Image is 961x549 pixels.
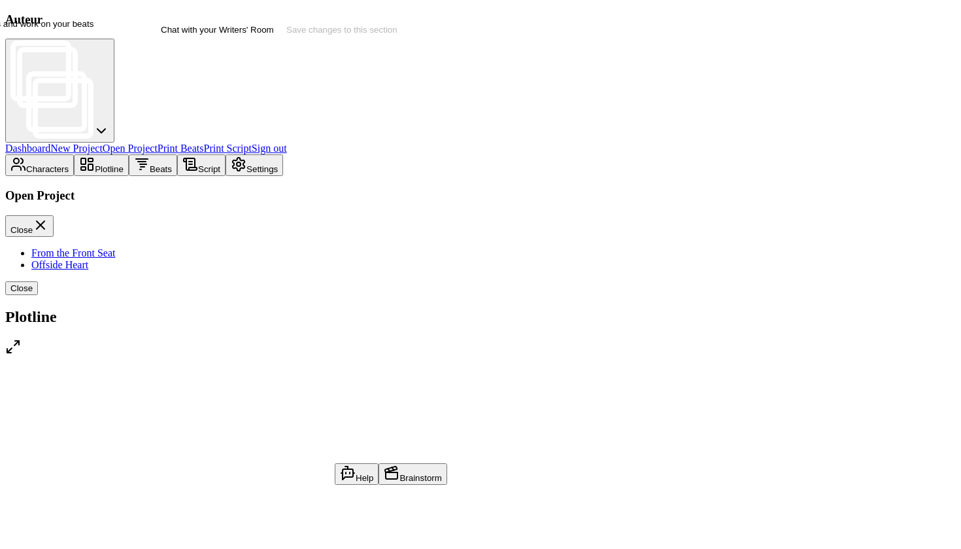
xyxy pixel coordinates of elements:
a: Plotline [74,163,129,174]
button: Script [177,154,226,176]
button: Beats [129,154,177,176]
button: Characters [5,154,74,176]
a: Beats [129,163,177,174]
h3: Auteur [5,12,956,27]
a: Characters [5,163,74,174]
button: Help [335,463,379,485]
button: Settings [226,154,283,176]
button: Close [5,281,38,295]
a: Open Project [103,143,158,154]
button: Brainstorm [379,463,447,485]
button: Plotline [74,154,129,176]
span: Close [10,225,33,235]
button: Close [5,215,54,237]
a: Script [177,163,226,174]
a: Print Script [204,143,252,154]
a: Print Beats [158,143,204,154]
span: Save changes to this section [286,25,397,35]
span: Chat with your Writers' Room [161,25,274,35]
a: Settings [226,163,283,174]
a: Dashboard [5,143,50,154]
img: storyboard [10,41,93,139]
h1: Plotline [5,308,956,326]
a: Sign out [252,143,287,154]
a: New Project [50,143,103,154]
h3: Open Project [5,188,956,203]
a: From the Front Seat [31,247,115,258]
a: Offside Heart [31,259,88,270]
